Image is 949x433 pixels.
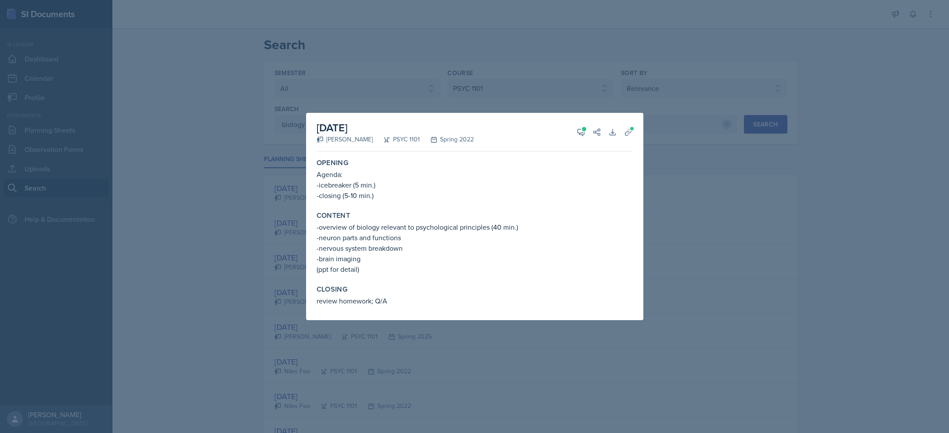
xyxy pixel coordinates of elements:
[317,169,633,180] p: Agenda:
[317,253,633,264] p: -brain imaging
[373,135,420,144] div: PSYC 1101
[317,120,474,136] h2: [DATE]
[420,135,474,144] div: Spring 2022
[317,243,633,253] p: -nervous system breakdown
[317,285,348,294] label: Closing
[317,264,633,274] p: (ppt for detail)
[317,180,633,190] p: -icebreaker (5 min.)
[317,190,633,201] p: -closing (5-10 min.)
[317,232,633,243] p: -neuron parts and functions
[317,159,349,167] label: Opening
[317,211,350,220] label: Content
[317,135,373,144] div: [PERSON_NAME]
[317,222,633,232] p: -overview of biology relevant to psychological principles (40 min.)
[317,296,633,306] p: review homework; Q/A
